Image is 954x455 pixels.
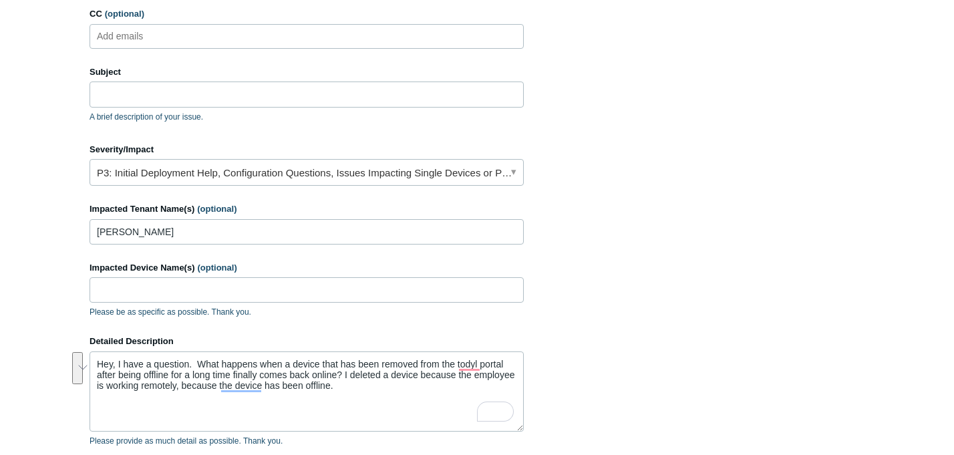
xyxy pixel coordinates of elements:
[90,351,524,432] textarea: To enrich screen reader interactions, please activate Accessibility in Grammarly extension settings
[197,204,236,214] span: (optional)
[90,143,524,156] label: Severity/Impact
[92,26,172,46] input: Add emails
[90,202,524,216] label: Impacted Tenant Name(s)
[90,65,524,79] label: Subject
[90,435,524,447] p: Please provide as much detail as possible. Thank you.
[198,263,237,273] span: (optional)
[105,9,144,19] span: (optional)
[90,111,524,123] p: A brief description of your issue.
[90,7,524,21] label: CC
[90,261,524,275] label: Impacted Device Name(s)
[90,159,524,186] a: P3: Initial Deployment Help, Configuration Questions, Issues Impacting Single Devices or Past Out...
[90,335,524,348] label: Detailed Description
[90,306,524,318] p: Please be as specific as possible. Thank you.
